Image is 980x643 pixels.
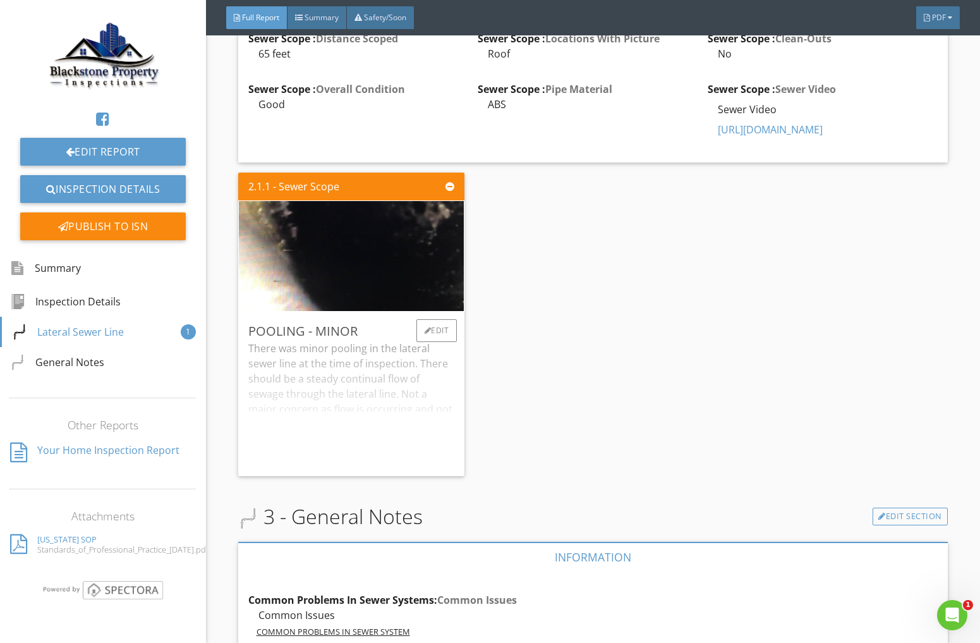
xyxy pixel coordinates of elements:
img: powered_by_spectora_2.png [41,580,165,599]
span: Distance Scoped [316,32,398,46]
div: Lateral Sewer Line [12,324,124,340]
div: [US_STATE] SOP [37,534,209,544]
span: Overall Condition [316,82,405,96]
div: Summary [10,257,81,279]
strong: Sewer Scope : [248,32,398,46]
span: Common Issues [437,593,517,607]
a: [URL][DOMAIN_NAME] [718,123,823,137]
a: Your Home Inspection Report [10,438,195,468]
strong: Sewer Scope : [478,82,612,96]
a: Edit Report [20,138,186,166]
div: 65 [248,46,478,61]
div: Edit [416,319,457,342]
span: Full Report [242,12,279,23]
strong: Sewer Scope : [248,82,405,96]
div: Good [248,97,478,112]
span: Sewer Video [775,82,836,96]
u: COMMON PROBLEMS IN SEWER SYSTEM [257,626,410,637]
a: Inspection Details [20,175,186,203]
div: ABS [478,97,708,112]
strong: Sewer Scope : [478,32,660,46]
span: Pipe Material [545,82,612,96]
img: photoedit.jpg [168,118,535,393]
span: feet [272,47,291,61]
img: logo-2.png [42,10,164,100]
div: Publish to ISN [20,212,186,240]
span: PDF [932,12,946,23]
span: Clean-Outs [775,32,832,46]
span: 1 [963,600,973,610]
span: 3 - General Notes [238,501,423,532]
a: [US_STATE] SOP Standards_of_Professional_Practice_[DATE].pdf [10,529,195,560]
div: No [708,46,938,61]
a: Edit Section [873,508,948,525]
div: 2.1.1 - Sewer Scope [248,179,339,194]
div: Your Home Inspection Report [37,443,179,463]
div: General Notes [10,355,104,370]
iframe: Intercom live chat [937,600,967,630]
div: Common Issues [248,608,938,623]
div: Pooling - Minor [248,322,454,341]
span: Safety/Soon [364,12,406,23]
span: Summary [305,12,339,23]
div: Standards_of_Professional_Practice_[DATE].pdf [37,544,209,554]
div: Roof [478,46,708,61]
strong: Sewer Scope : [708,82,836,96]
strong: Common Problems In Sewer Systems: [248,593,517,607]
span: Locations With Picture [545,32,660,46]
strong: Sewer Scope : [708,32,832,46]
p: Sewer Video [718,102,938,117]
div: 1 [181,324,196,340]
div: Inspection Details [10,294,121,309]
